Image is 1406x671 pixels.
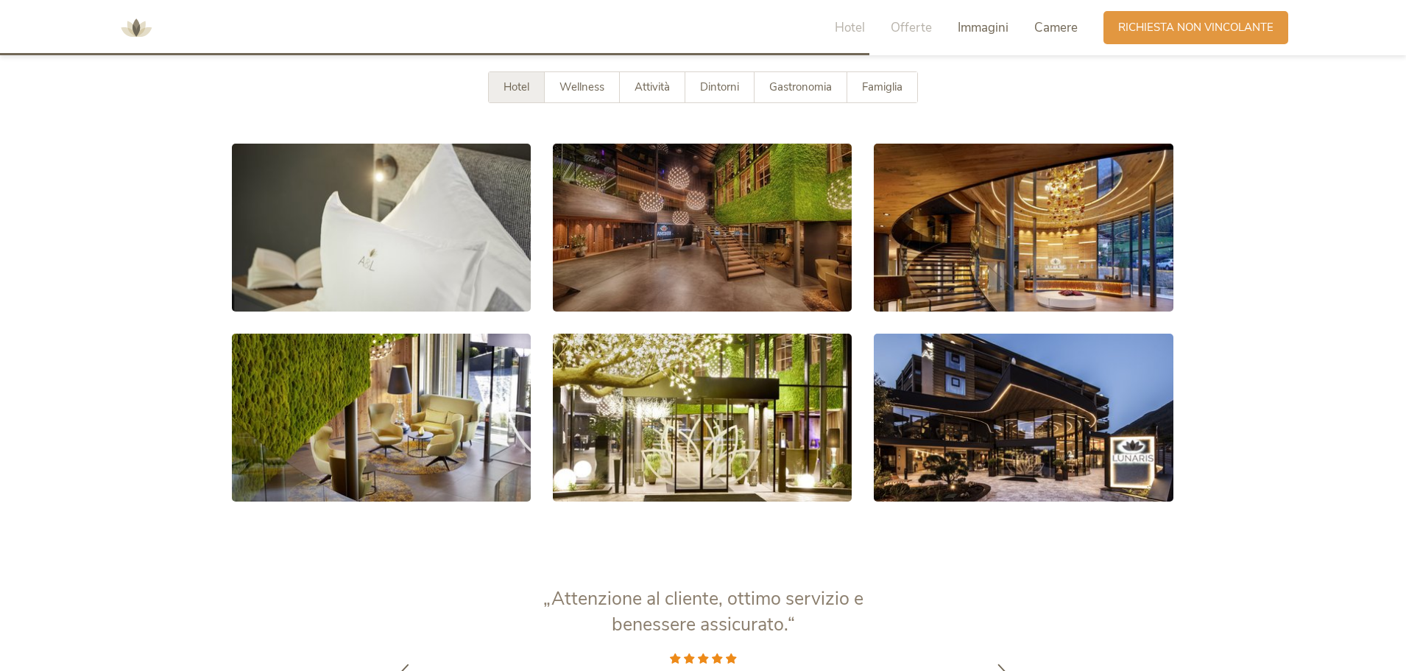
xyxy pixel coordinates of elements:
[1034,19,1078,36] span: Camere
[114,22,158,32] a: AMONTI & LUNARIS Wellnessresort
[635,80,670,94] span: Attività
[835,19,865,36] span: Hotel
[769,80,832,94] span: Gastronomia
[559,80,604,94] span: Wellness
[1118,20,1273,35] span: Richiesta non vincolante
[543,586,863,637] span: „Attenzione al cliente, ottimo servizio e benessere assicurato.“
[958,19,1008,36] span: Immagini
[700,80,739,94] span: Dintorni
[862,80,902,94] span: Famiglia
[114,6,158,50] img: AMONTI & LUNARIS Wellnessresort
[504,80,529,94] span: Hotel
[891,19,932,36] span: Offerte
